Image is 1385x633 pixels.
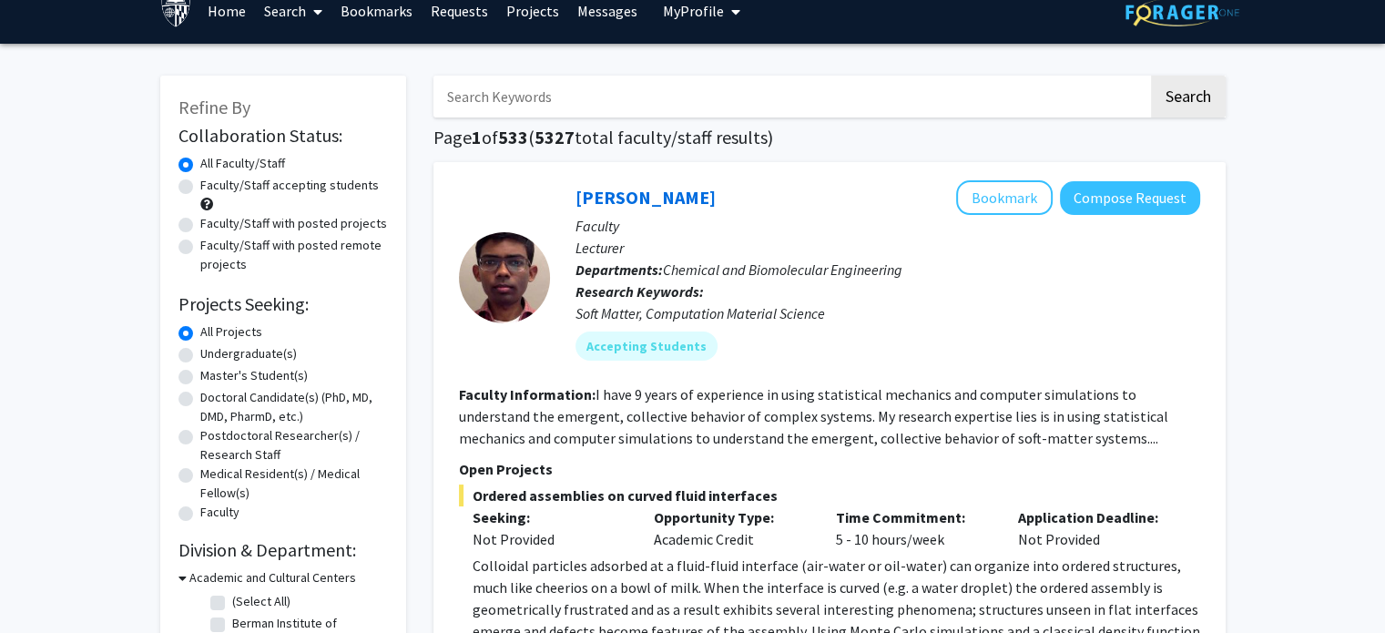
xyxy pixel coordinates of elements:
[200,176,379,195] label: Faculty/Staff accepting students
[200,344,297,363] label: Undergraduate(s)
[473,528,627,550] div: Not Provided
[433,76,1148,117] input: Search Keywords
[200,154,285,173] label: All Faculty/Staff
[575,237,1200,259] p: Lecturer
[232,592,290,611] label: (Select All)
[473,506,627,528] p: Seeking:
[1060,181,1200,215] button: Compose Request to John Edison
[956,180,1053,215] button: Add John Edison to Bookmarks
[836,506,991,528] p: Time Commitment:
[640,506,822,550] div: Academic Credit
[654,506,809,528] p: Opportunity Type:
[663,2,724,20] span: My Profile
[1018,506,1173,528] p: Application Deadline:
[178,125,388,147] h2: Collaboration Status:
[459,385,1168,447] fg-read-more: I have 9 years of experience in using statistical mechanics and computer simulations to understan...
[200,388,388,426] label: Doctoral Candidate(s) (PhD, MD, DMD, PharmD, etc.)
[200,426,388,465] label: Postdoctoral Researcher(s) / Research Staff
[459,485,1200,506] span: Ordered assemblies on curved fluid interfaces
[189,568,356,587] h3: Academic and Cultural Centers
[459,458,1200,480] p: Open Projects
[433,127,1226,148] h1: Page of ( total faculty/staff results)
[575,186,716,209] a: [PERSON_NAME]
[178,539,388,561] h2: Division & Department:
[200,322,262,342] label: All Projects
[200,503,239,522] label: Faculty
[200,214,387,233] label: Faculty/Staff with posted projects
[200,236,388,274] label: Faculty/Staff with posted remote projects
[1004,506,1186,550] div: Not Provided
[14,551,77,619] iframe: Chat
[200,465,388,503] label: Medical Resident(s) / Medical Fellow(s)
[498,126,528,148] span: 533
[178,293,388,315] h2: Projects Seeking:
[1151,76,1226,117] button: Search
[575,215,1200,237] p: Faculty
[459,385,596,403] b: Faculty Information:
[575,260,663,279] b: Departments:
[472,126,482,148] span: 1
[575,302,1200,324] div: Soft Matter, Computation Material Science
[178,96,250,118] span: Refine By
[200,366,308,385] label: Master's Student(s)
[822,506,1004,550] div: 5 - 10 hours/week
[535,126,575,148] span: 5327
[575,282,704,301] b: Research Keywords:
[575,332,718,361] mat-chip: Accepting Students
[663,260,902,279] span: Chemical and Biomolecular Engineering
